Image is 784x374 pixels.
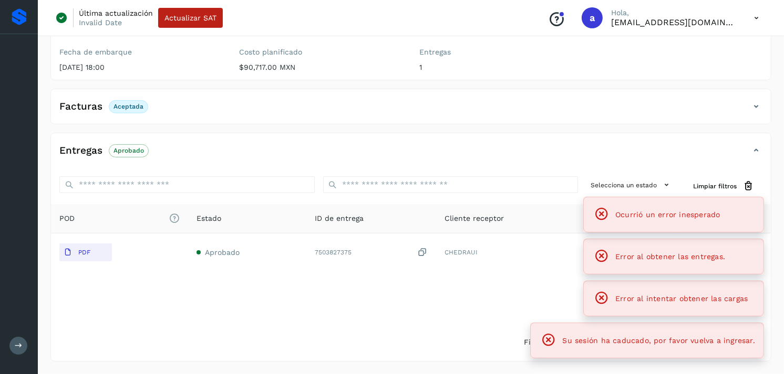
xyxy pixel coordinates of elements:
[59,213,180,224] span: POD
[205,248,240,257] span: Aprobado
[615,252,725,261] span: Error al obtener las entregas.
[419,48,583,57] label: Entregas
[685,176,762,196] button: Limpiar filtros
[615,294,748,303] span: Error al intentar obtener las cargas
[524,337,593,348] span: Filtros por página :
[59,145,102,157] h4: Entregas
[59,243,112,261] button: PDF
[114,147,144,154] p: Aprobado
[315,213,364,224] span: ID de entrega
[78,249,90,256] p: PDF
[240,48,403,57] label: Costo planificado
[114,103,143,110] p: Aceptada
[315,247,428,258] div: 7503827375
[586,176,676,194] button: Selecciona un estado
[59,63,223,72] p: [DATE] 18:00
[445,213,504,224] span: Cliente receptor
[436,233,587,271] td: CHEDRAUI
[419,63,583,72] p: 1
[164,14,216,22] span: Actualizar SAT
[615,210,720,219] span: Ocurrió un error inesperado
[79,18,122,27] p: Invalid Date
[51,142,771,168] div: EntregasAprobado
[240,63,403,72] p: $90,717.00 MXN
[158,8,223,28] button: Actualizar SAT
[587,233,674,271] td: CANCUN
[79,8,153,18] p: Última actualización
[59,48,223,57] label: Fecha de embarque
[59,101,102,113] h4: Facturas
[611,17,737,27] p: alejperez@niagarawater.com
[693,181,737,191] span: Limpiar filtros
[51,98,771,124] div: FacturasAceptada
[563,336,755,345] span: Su sesión ha caducado, por favor vuelva a ingresar.
[611,8,737,17] p: Hola,
[197,213,221,224] span: Estado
